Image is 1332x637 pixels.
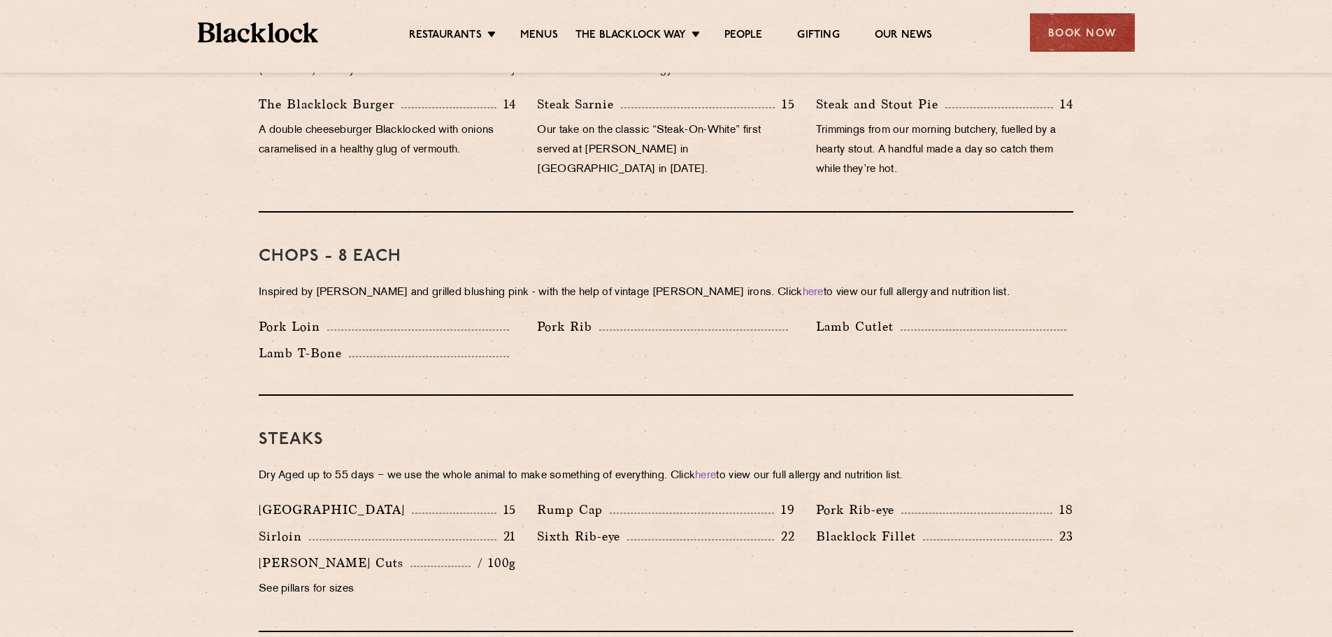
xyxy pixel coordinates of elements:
[816,121,1073,180] p: Trimmings from our morning butchery, fuelled by a hearty stout. A handful made a day so catch the...
[537,527,627,546] p: Sixth Rib-eye
[774,501,795,519] p: 19
[816,500,901,520] p: Pork Rib-eye
[1052,527,1073,545] p: 23
[409,29,482,44] a: Restaurants
[471,554,516,572] p: / 100g
[259,283,1073,303] p: Inspired by [PERSON_NAME] and grilled blushing pink - with the help of vintage [PERSON_NAME] iron...
[259,317,327,336] p: Pork Loin
[575,29,686,44] a: The Blacklock Way
[775,95,795,113] p: 15
[1030,13,1135,52] div: Book Now
[259,553,410,573] p: [PERSON_NAME] Cuts
[875,29,933,44] a: Our News
[724,29,762,44] a: People
[537,94,621,114] p: Steak Sarnie
[816,527,923,546] p: Blacklock Fillet
[259,343,349,363] p: Lamb T-Bone
[537,317,599,336] p: Pork Rib
[259,248,1073,266] h3: Chops - 8 each
[816,94,945,114] p: Steak and Stout Pie
[537,500,610,520] p: Rump Cap
[259,431,1073,449] h3: Steaks
[198,22,319,43] img: BL_Textured_Logo-footer-cropped.svg
[797,29,839,44] a: Gifting
[496,95,517,113] p: 14
[1053,95,1073,113] p: 14
[695,471,716,481] a: here
[496,527,517,545] p: 21
[259,466,1073,486] p: Dry Aged up to 55 days − we use the whole animal to make something of everything. Click to view o...
[259,527,309,546] p: Sirloin
[259,121,516,160] p: A double cheeseburger Blacklocked with onions caramelised in a healthy glug of vermouth.
[259,94,401,114] p: The Blacklock Burger
[537,121,794,180] p: Our take on the classic “Steak-On-White” first served at [PERSON_NAME] in [GEOGRAPHIC_DATA] in [D...
[1052,501,1073,519] p: 18
[774,527,795,545] p: 22
[496,501,517,519] p: 15
[259,580,516,599] p: See pillars for sizes
[259,500,412,520] p: [GEOGRAPHIC_DATA]
[816,317,901,336] p: Lamb Cutlet
[520,29,558,44] a: Menus
[803,287,824,298] a: here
